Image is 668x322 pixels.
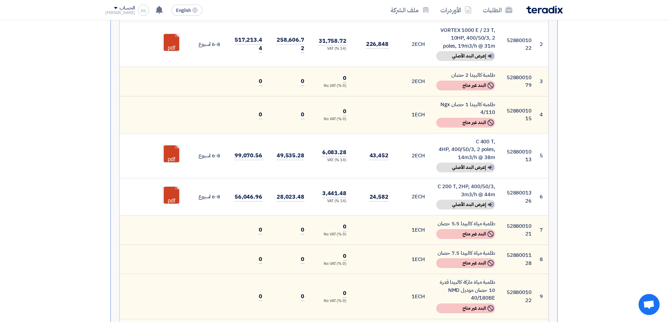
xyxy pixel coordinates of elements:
span: 2 [412,40,415,48]
div: Open chat [639,294,660,315]
span: 0 [301,255,304,264]
span: 0 [259,110,262,119]
div: إعرض البند الأصلي [436,163,495,172]
td: ECH [394,22,431,67]
span: 28,023.48 [277,193,304,201]
span: 43,452 [370,151,389,160]
td: 8 [537,245,548,274]
span: 0 [343,107,346,116]
td: 5288001013 [501,133,537,178]
td: 5288001128 [501,245,537,274]
div: (14 %) VAT [316,46,346,52]
div: (14 %) VAT [316,157,346,163]
span: 31,758.72 [319,37,346,46]
a: ملف الشركة [385,2,435,18]
td: 3 [537,67,548,96]
a: C____1756885492449.pdf [163,145,219,187]
span: 2 [412,77,415,85]
span: 0 [301,226,304,234]
div: VORTEX 1000 E / 23 T, 10HP, 400/50/3, 2 poles, 19m3/h @ 31m [436,26,495,50]
td: 6-8 اسبوع [189,133,226,178]
button: English [171,5,202,16]
td: 6 [537,178,548,215]
a: الأوردرات [435,2,477,18]
span: 517,213.44 [235,36,262,53]
td: ECH [394,96,431,133]
div: C 400 T, 4HP, 400/50/3, 2 poles, 14m3/h @ 38m [436,138,495,162]
div: (0 %) No VAT [316,83,346,89]
div: البند غير متاح [436,303,495,313]
td: 4 [537,96,548,133]
div: طلمبة مياة ماركة كالبيدا قدرة 10 حصان موديل NMD 40/180BE [436,278,495,302]
span: 0 [301,110,304,119]
div: (0 %) No VAT [316,261,346,267]
td: 6-8 اسبوع [189,22,226,67]
div: إعرض البند الأصلي [436,200,495,210]
td: 5288001079 [501,67,537,96]
span: 0 [301,77,304,86]
div: البند غير متاح [436,81,495,90]
span: 3,441.48 [322,189,346,198]
div: (0 %) No VAT [316,116,346,122]
td: 5288001022 [501,22,537,67]
span: 1 [412,255,415,263]
div: البند غير متاح [436,118,495,128]
td: 5288001021 [501,215,537,245]
td: ECH [394,67,431,96]
span: 24,582 [370,193,389,201]
img: images_1756193300225.png [138,5,149,16]
span: 0 [301,292,304,301]
td: ECH [394,274,431,319]
td: 5288001022 [501,274,537,319]
td: 2 [537,22,548,67]
span: English [176,8,191,13]
span: 2 [412,193,415,200]
span: 6,083.28 [322,148,346,157]
div: (0 %) No VAT [316,232,346,238]
span: 0 [343,252,346,261]
div: الحساب [120,5,135,11]
div: طلمبة كالبيدا 2 حصان [436,71,495,79]
span: 99,070.56 [235,151,262,160]
td: 6-8 اسبوع [189,178,226,215]
td: 9 [537,274,548,319]
div: طلمبة مياة كالبيدا 7.5 حصان [436,249,495,257]
span: 0 [259,77,262,86]
span: 1 [412,293,415,300]
td: 5288001015 [501,96,537,133]
a: VORTEX__1756885264671.pdf [163,34,219,76]
td: 5 [537,133,548,178]
div: طلمبة مياة كالبيدا 5.5 حصان [436,220,495,228]
span: 49,535.28 [277,151,304,160]
span: 1 [412,111,415,118]
div: (0 %) No VAT [316,298,346,304]
span: 0 [343,289,346,298]
div: البند غير متاح [436,258,495,268]
a: الطلبات [477,2,518,18]
div: [PERSON_NAME] [105,11,135,15]
span: 1 [412,226,415,234]
td: 5288001326 [501,178,537,215]
span: 226,848 [366,40,389,49]
td: 7 [537,215,548,245]
td: ECH [394,133,431,178]
span: 0 [259,255,262,264]
td: ECH [394,178,431,215]
span: 2 [412,152,415,159]
span: 258,606.72 [277,36,304,53]
div: إعرض البند الأصلي [436,51,495,61]
a: C____1756885957856.pdf [163,187,219,229]
div: C 200 T, 2HP, 400/50/3, 3m3/h @ 44m [436,183,495,198]
td: ECH [394,215,431,245]
div: البند غير متاح [436,229,495,239]
span: 0 [343,222,346,231]
span: 0 [259,292,262,301]
span: 0 [259,226,262,234]
div: طلمبه كالبيدا 1 حصان Ngx 4/110 [436,101,495,116]
img: Teradix logo [526,6,563,14]
span: 0 [343,74,346,83]
div: (14 %) VAT [316,198,346,204]
span: 56,046.96 [235,193,262,201]
td: ECH [394,245,431,274]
